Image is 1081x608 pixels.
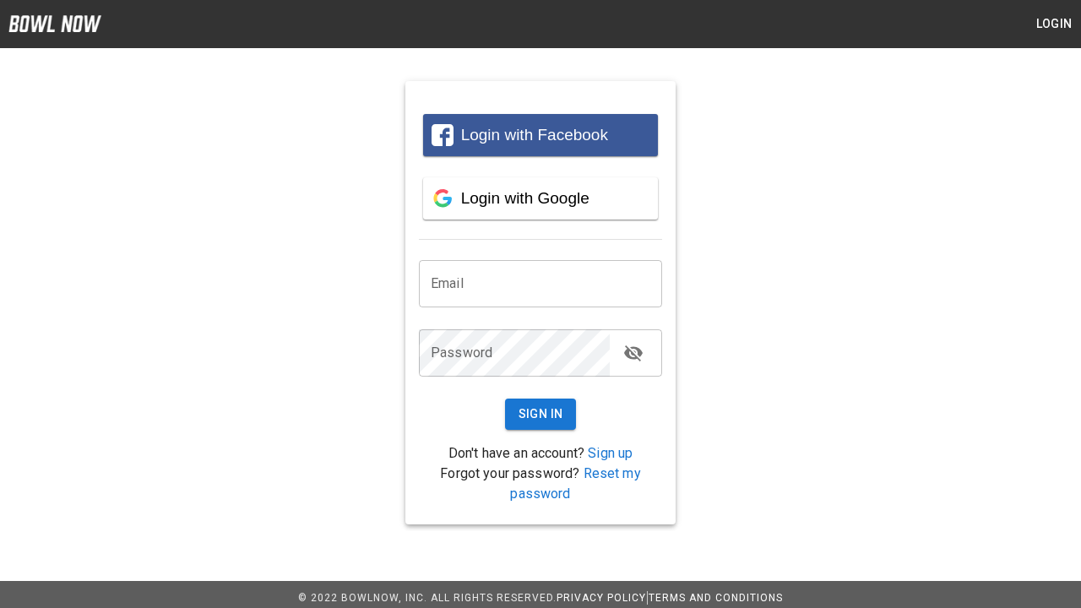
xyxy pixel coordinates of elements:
[505,399,577,430] button: Sign In
[461,189,589,207] span: Login with Google
[510,465,640,502] a: Reset my password
[649,592,783,604] a: Terms and Conditions
[461,126,608,144] span: Login with Facebook
[298,592,557,604] span: © 2022 BowlNow, Inc. All Rights Reserved.
[423,177,658,220] button: Login with Google
[588,445,633,461] a: Sign up
[557,592,646,604] a: Privacy Policy
[423,114,658,156] button: Login with Facebook
[8,15,101,32] img: logo
[1027,8,1081,40] button: Login
[617,336,650,370] button: toggle password visibility
[419,443,662,464] p: Don't have an account?
[419,464,662,504] p: Forgot your password?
